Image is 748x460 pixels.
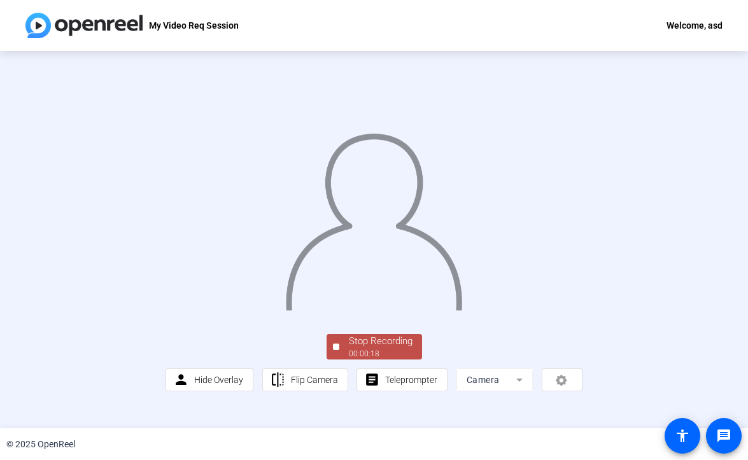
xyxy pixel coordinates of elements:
div: Welcome, asd [667,18,723,33]
span: Hide Overlay [194,375,243,385]
img: overlay [284,123,464,310]
p: My Video Req Session [149,18,239,33]
div: 00:00:18 [349,348,413,359]
div: © 2025 OpenReel [6,438,75,451]
span: Flip Camera [291,375,338,385]
mat-icon: message [716,428,731,443]
div: Stop Recording [349,334,413,349]
button: Teleprompter [356,368,448,391]
mat-icon: person [173,372,189,388]
mat-icon: article [364,372,380,388]
img: OpenReel logo [25,13,143,38]
button: Hide Overlay [166,368,253,391]
mat-icon: flip [270,372,286,388]
span: Teleprompter [385,375,437,385]
button: Flip Camera [262,368,348,391]
mat-icon: accessibility [675,428,690,443]
button: Stop Recording00:00:18 [327,334,422,360]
